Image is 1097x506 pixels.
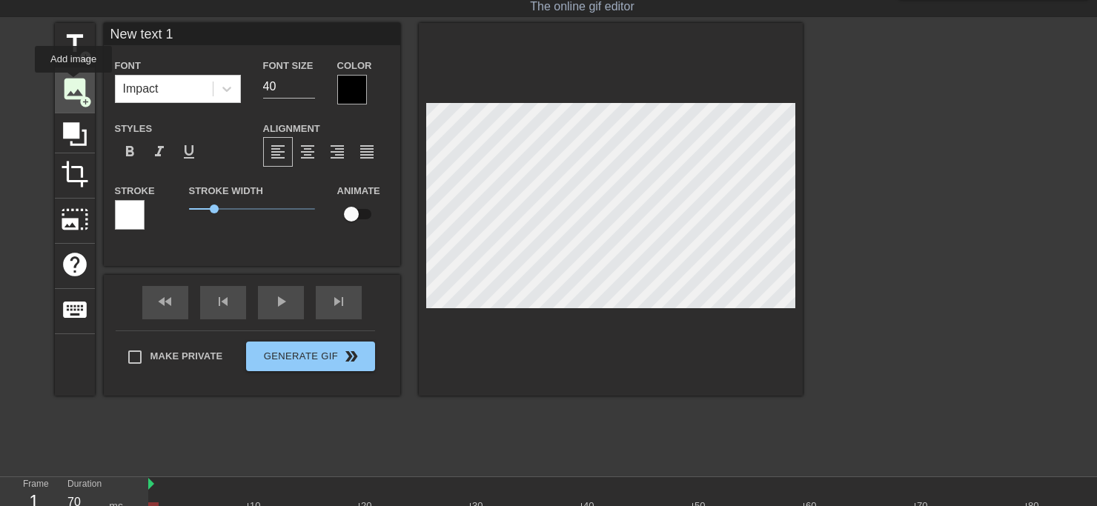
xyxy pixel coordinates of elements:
span: add_circle [79,96,92,108]
span: help [61,250,89,279]
button: Generate Gif [246,342,374,371]
span: fast_rewind [156,293,174,310]
span: format_italic [150,143,168,161]
div: Impact [123,80,159,98]
label: Font [115,59,141,73]
span: title [61,30,89,58]
span: format_align_justify [358,143,376,161]
span: format_align_center [299,143,316,161]
label: Alignment [263,121,320,136]
span: skip_previous [214,293,232,310]
span: Make Private [150,349,223,364]
span: format_align_right [328,143,346,161]
span: photo_size_select_large [61,205,89,233]
label: Stroke Width [189,184,263,199]
span: format_underline [180,143,198,161]
span: add_circle [79,50,92,63]
label: Font Size [263,59,314,73]
span: play_arrow [272,293,290,310]
label: Animate [337,184,380,199]
label: Styles [115,121,153,136]
span: skip_next [330,293,348,310]
span: crop [61,160,89,188]
label: Duration [67,480,102,489]
span: Generate Gif [252,347,368,365]
label: Stroke [115,184,155,199]
span: format_align_left [269,143,287,161]
span: double_arrow [342,347,360,365]
span: image [61,75,89,103]
span: keyboard [61,296,89,324]
span: format_bold [121,143,139,161]
label: Color [337,59,372,73]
